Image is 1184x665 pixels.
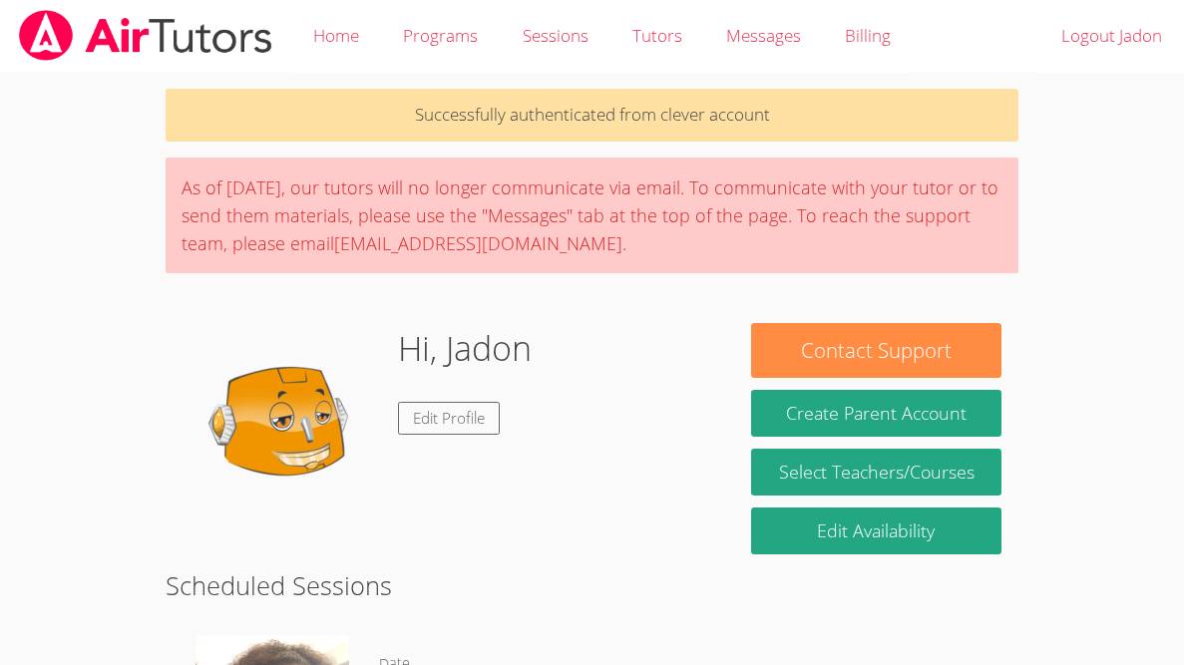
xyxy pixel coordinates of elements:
[751,507,1001,554] a: Edit Availability
[726,24,801,47] span: Messages
[398,402,500,435] a: Edit Profile
[751,323,1001,378] button: Contact Support
[751,449,1001,496] a: Select Teachers/Courses
[166,566,1018,604] h2: Scheduled Sessions
[166,89,1018,142] p: Successfully authenticated from clever account
[166,158,1018,273] div: As of [DATE], our tutors will no longer communicate via email. To communicate with your tutor or ...
[183,323,382,522] img: default.png
[17,10,274,61] img: airtutors_banner-c4298cdbf04f3fff15de1276eac7730deb9818008684d7c2e4769d2f7ddbe033.png
[751,390,1001,437] button: Create Parent Account
[398,323,532,374] h1: Hi, Jadon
